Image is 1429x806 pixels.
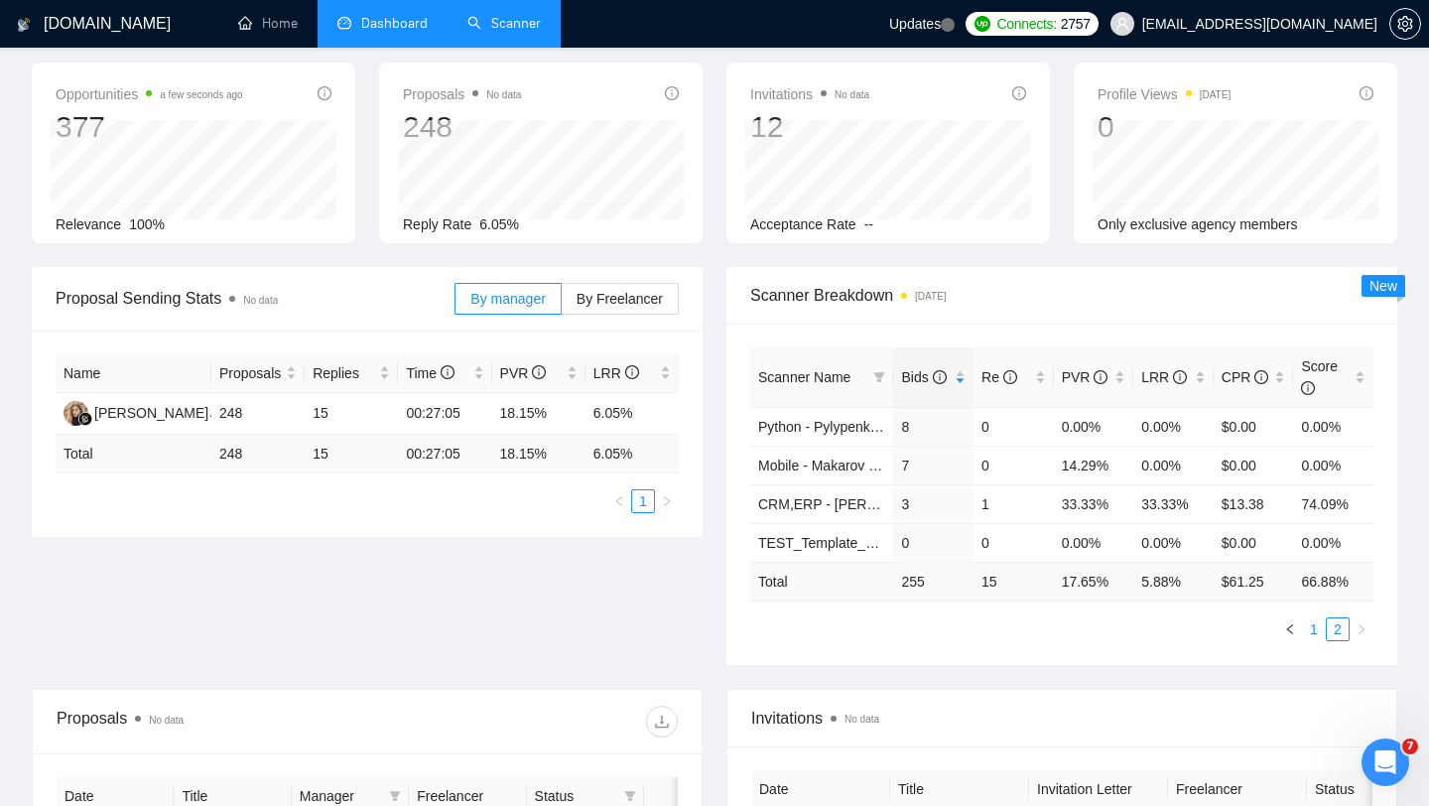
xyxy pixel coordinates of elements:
[94,402,208,424] div: [PERSON_NAME]
[1098,108,1231,146] div: 0
[631,489,655,513] li: 1
[893,407,974,446] td: 8
[974,562,1054,601] td: 15
[758,496,1004,512] a: CRM,ERP - [PERSON_NAME] - Project
[64,404,208,420] a: KY[PERSON_NAME]
[655,489,679,513] button: right
[933,370,947,384] span: info-circle
[1293,562,1373,601] td: 66.88 %
[1362,739,1409,786] iframe: Intercom live chat
[441,365,455,379] span: info-circle
[1222,369,1268,385] span: CPR
[398,435,491,473] td: 00:27:05
[758,419,934,435] a: Python - Pylypenko - Project
[864,216,873,232] span: --
[211,354,305,393] th: Proposals
[1214,523,1294,562] td: $0.00
[655,489,679,513] li: Next Page
[893,446,974,484] td: 7
[613,495,625,507] span: left
[1369,278,1397,294] span: New
[1360,86,1373,100] span: info-circle
[305,393,398,435] td: 15
[1356,623,1367,635] span: right
[835,89,869,100] span: No data
[211,393,305,435] td: 248
[305,435,398,473] td: 15
[607,489,631,513] button: left
[901,369,946,385] span: Bids
[974,446,1054,484] td: 0
[1054,523,1134,562] td: 0.00%
[1402,739,1418,754] span: 7
[532,365,546,379] span: info-circle
[1389,8,1421,40] button: setting
[492,435,585,473] td: 18.15 %
[974,16,990,32] img: upwork-logo.png
[758,369,850,385] span: Scanner Name
[406,365,454,381] span: Time
[1054,484,1134,523] td: 33.33%
[486,89,521,100] span: No data
[403,82,521,106] span: Proposals
[1214,484,1294,523] td: $13.38
[1115,17,1129,31] span: user
[1061,13,1091,35] span: 2757
[313,362,375,384] span: Replies
[305,354,398,393] th: Replies
[1003,370,1017,384] span: info-circle
[160,89,242,100] time: a few seconds ago
[750,108,869,146] div: 12
[893,523,974,562] td: 0
[211,435,305,473] td: 248
[1302,617,1326,641] li: 1
[398,393,491,435] td: 00:27:05
[318,86,331,100] span: info-circle
[243,295,278,306] span: No data
[500,365,547,381] span: PVR
[78,412,92,426] img: gigradar-bm.png
[661,495,673,507] span: right
[238,15,298,32] a: homeHome
[1054,446,1134,484] td: 14.29%
[844,714,879,725] span: No data
[1293,484,1373,523] td: 74.09%
[869,362,889,392] span: filter
[647,714,677,730] span: download
[467,15,541,32] a: searchScanner
[1254,370,1268,384] span: info-circle
[1133,484,1214,523] td: 33.33%
[56,286,455,311] span: Proposal Sending Stats
[1098,216,1298,232] span: Only exclusive agency members
[1054,562,1134,601] td: 17.65 %
[1390,16,1420,32] span: setting
[64,401,88,426] img: KY
[403,108,521,146] div: 248
[1054,407,1134,446] td: 0.00%
[1293,446,1373,484] td: 0.00%
[974,484,1054,523] td: 1
[403,216,471,232] span: Reply Rate
[470,291,545,307] span: By manager
[1350,617,1373,641] li: Next Page
[1284,623,1296,635] span: left
[750,216,856,232] span: Acceptance Rate
[337,16,351,30] span: dashboard
[1293,523,1373,562] td: 0.00%
[1293,407,1373,446] td: 0.00%
[1301,381,1315,395] span: info-circle
[1133,407,1214,446] td: 0.00%
[1098,82,1231,106] span: Profile Views
[389,790,401,802] span: filter
[577,291,663,307] span: By Freelancer
[56,108,243,146] div: 377
[1214,446,1294,484] td: $0.00
[361,15,428,32] span: Dashboard
[758,458,920,473] a: Mobile - Makarov - Project
[492,393,585,435] td: 18.15%
[1214,562,1294,601] td: $ 61.25
[1326,617,1350,641] li: 2
[17,9,31,41] img: logo
[1214,407,1294,446] td: $0.00
[1173,370,1187,384] span: info-circle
